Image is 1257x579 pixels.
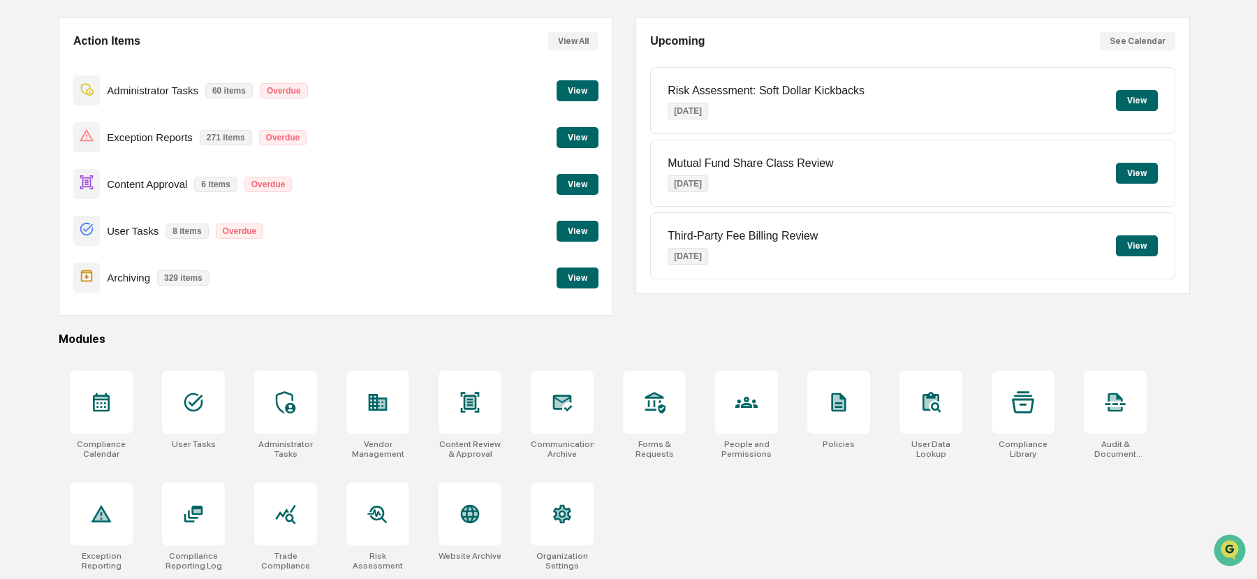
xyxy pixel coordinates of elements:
iframe: Open customer support [1212,533,1250,571]
span: Preclearance [28,175,90,189]
p: Overdue [216,223,264,239]
span: Data Lookup [28,202,88,216]
h2: Action Items [73,35,140,47]
p: [DATE] [668,103,708,119]
a: View [557,270,598,284]
p: Content Approval [107,178,187,190]
div: Forms & Requests [623,439,686,459]
span: Pylon [139,236,169,247]
div: Organization Settings [531,551,594,571]
p: How can we help? [14,29,254,51]
a: 🗄️Attestations [96,170,179,195]
div: People and Permissions [715,439,778,459]
div: Compliance Reporting Log [162,551,225,571]
p: [DATE] [668,248,708,265]
div: Exception Reporting [70,551,133,571]
p: 271 items [200,130,252,145]
a: 🖐️Preclearance [8,170,96,195]
div: 🔎 [14,203,25,214]
a: View [557,177,598,190]
p: 60 items [205,83,253,98]
div: Start new chat [47,106,229,120]
div: 🖐️ [14,177,25,188]
div: Policies [823,439,855,449]
a: Powered byPylon [98,235,169,247]
div: User Data Lookup [899,439,962,459]
p: [DATE] [668,175,708,192]
p: Exception Reports [107,131,193,143]
div: User Tasks [172,439,216,449]
a: View [557,83,598,96]
button: Start new chat [237,110,254,127]
img: 1746055101610-c473b297-6a78-478c-a979-82029cc54cd1 [14,106,39,131]
p: Risk Assessment: Soft Dollar Kickbacks [668,85,865,97]
p: 329 items [157,270,209,286]
button: View [1116,90,1158,111]
div: Communications Archive [531,439,594,459]
span: Attestations [115,175,173,189]
p: User Tasks [107,225,159,237]
div: Modules [59,332,1190,346]
h2: Upcoming [650,35,705,47]
a: View [557,130,598,143]
button: See Calendar [1100,32,1175,50]
p: 6 items [194,177,237,192]
div: Compliance Calendar [70,439,133,459]
button: View [557,127,598,148]
div: Administrator Tasks [254,439,317,459]
div: Content Review & Approval [439,439,501,459]
div: Compliance Library [992,439,1054,459]
button: View [1116,163,1158,184]
button: View All [548,32,598,50]
p: Overdue [244,177,293,192]
button: View [557,221,598,242]
div: Audit & Document Logs [1084,439,1147,459]
button: View [1116,235,1158,256]
div: Risk Assessment [346,551,409,571]
p: Overdue [260,83,308,98]
div: Vendor Management [346,439,409,459]
div: Website Archive [439,551,501,561]
p: Administrator Tasks [107,85,198,96]
p: Mutual Fund Share Class Review [668,157,833,170]
p: 8 items [166,223,208,239]
a: 🔎Data Lookup [8,196,94,221]
div: 🗄️ [101,177,112,188]
div: Trade Compliance [254,551,317,571]
a: View [557,223,598,237]
button: View [557,80,598,101]
button: View [557,267,598,288]
div: We're available if you need us! [47,120,177,131]
p: Archiving [107,272,150,284]
button: View [557,174,598,195]
p: Overdue [259,130,307,145]
p: Third-Party Fee Billing Review [668,230,818,242]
